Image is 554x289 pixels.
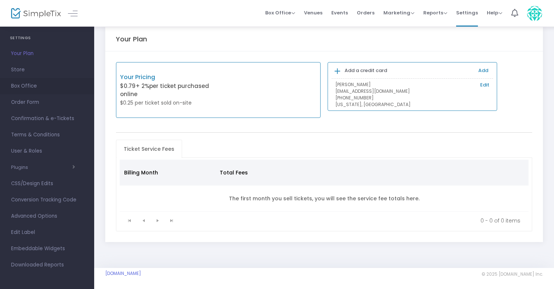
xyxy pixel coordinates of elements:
[335,101,489,108] p: [US_STATE], [GEOGRAPHIC_DATA]
[105,271,141,276] a: [DOMAIN_NAME]
[335,81,489,88] p: [PERSON_NAME]
[11,228,83,237] span: Edit Label
[345,67,387,74] b: Add a credit card
[265,9,295,16] span: Box Office
[120,73,218,82] p: Your Pricing
[11,260,83,270] span: Downloaded Reports
[119,143,179,155] span: Ticket Service Fees
[184,217,521,224] kendo-pager-info: 0 - 0 of 0 items
[478,67,488,74] a: Add
[116,35,147,43] h5: Your Plan
[357,3,375,22] span: Orders
[480,81,489,89] a: Edit
[120,160,529,212] div: Data table
[423,9,447,16] span: Reports
[136,82,149,90] span: + 2%
[335,95,489,101] p: [PHONE_NUMBER]
[11,244,83,254] span: Embeddable Widgets
[11,211,83,221] span: Advanced Options
[11,81,83,91] span: Box Office
[215,160,302,186] th: Total Fees
[11,98,83,107] span: Order Form
[10,31,84,45] h4: SETTINGS
[487,9,502,16] span: Help
[11,65,83,75] span: Store
[11,114,83,123] span: Confirmation & e-Tickets
[11,130,83,140] span: Terms & Conditions
[304,3,322,22] span: Venues
[11,195,83,205] span: Conversion Tracking Code
[120,160,215,186] th: Billing Month
[11,146,83,156] span: User & Roles
[11,179,83,188] span: CSS/Design Edits
[120,99,218,107] p: $0.25 per ticket sold on-site
[383,9,414,16] span: Marketing
[482,271,543,277] span: © 2025 [DOMAIN_NAME] Inc.
[335,88,489,95] p: [EMAIL_ADDRESS][DOMAIN_NAME]
[11,49,83,58] span: Your Plan
[120,82,218,99] p: $0.79 per ticket purchased online
[331,3,348,22] span: Events
[120,186,529,212] td: The first month you sell tickets, you will see the service fee totals here.
[11,164,75,170] button: Plugins
[456,3,478,22] span: Settings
